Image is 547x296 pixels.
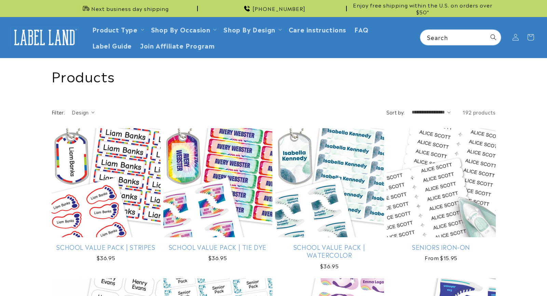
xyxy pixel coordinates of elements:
[52,243,161,251] a: School Value Pack | Stripes
[387,243,496,251] a: Seniors Iron-On
[486,30,501,45] button: Search
[163,243,272,251] a: School Value Pack | Tie Dye
[285,21,350,37] a: Care instructions
[92,25,138,34] a: Product Type
[10,27,79,48] img: Label Land
[72,109,88,116] span: Design
[223,25,275,34] a: Shop By Design
[151,25,210,33] span: Shop By Occasion
[136,37,219,53] a: Join Affiliate Program
[88,21,147,37] summary: Product Type
[91,5,169,12] span: Next business day shipping
[463,109,495,116] span: 192 products
[354,25,369,33] span: FAQ
[140,41,215,49] span: Join Affiliate Program
[147,21,220,37] summary: Shop By Occasion
[8,24,81,51] a: Label Land
[52,109,65,116] h2: Filter:
[350,2,496,15] span: Enjoy free shipping within the U.S. on orders over $50*
[252,5,305,12] span: [PHONE_NUMBER]
[72,109,95,116] summary: Design (0 selected)
[350,21,373,37] a: FAQ
[92,41,132,49] span: Label Guide
[52,67,496,84] h1: Products
[275,243,384,259] a: School Value Pack | Watercolor
[219,21,284,37] summary: Shop By Design
[88,37,136,53] a: Label Guide
[289,25,346,33] span: Care instructions
[386,109,405,116] label: Sort by:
